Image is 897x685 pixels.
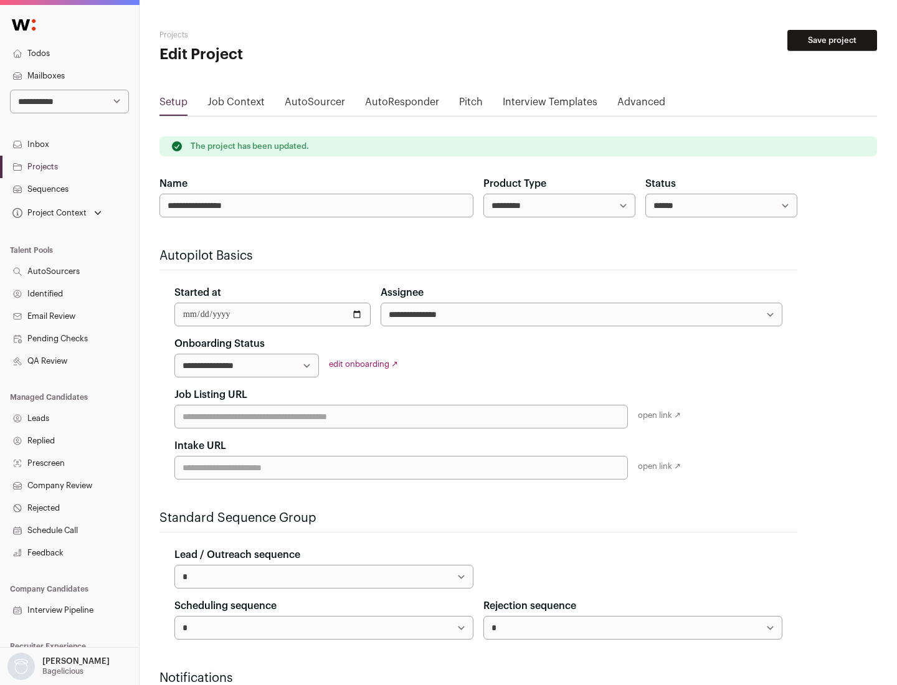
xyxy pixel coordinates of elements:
button: Open dropdown [5,653,112,680]
div: Project Context [10,208,87,218]
label: Name [159,176,187,191]
p: [PERSON_NAME] [42,656,110,666]
a: Interview Templates [503,95,597,115]
a: edit onboarding ↗ [329,360,398,368]
a: Setup [159,95,187,115]
h2: Standard Sequence Group [159,509,797,527]
label: Intake URL [174,438,226,453]
h2: Autopilot Basics [159,247,797,265]
label: Status [645,176,676,191]
p: Bagelicious [42,666,83,676]
img: Wellfound [5,12,42,37]
h1: Edit Project [159,45,399,65]
label: Product Type [483,176,546,191]
button: Save project [787,30,877,51]
button: Open dropdown [10,204,104,222]
label: Started at [174,285,221,300]
p: The project has been updated. [191,141,309,151]
label: Lead / Outreach sequence [174,547,300,562]
a: Advanced [617,95,665,115]
a: Job Context [207,95,265,115]
a: Pitch [459,95,483,115]
h2: Projects [159,30,399,40]
a: AutoResponder [365,95,439,115]
label: Job Listing URL [174,387,247,402]
label: Assignee [381,285,424,300]
a: AutoSourcer [285,95,345,115]
img: nopic.png [7,653,35,680]
label: Scheduling sequence [174,598,277,613]
label: Onboarding Status [174,336,265,351]
label: Rejection sequence [483,598,576,613]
